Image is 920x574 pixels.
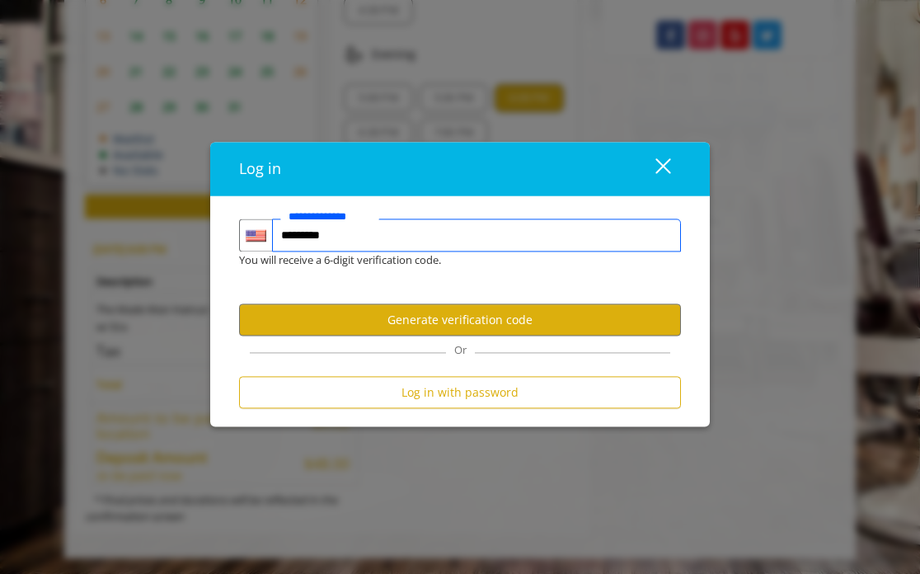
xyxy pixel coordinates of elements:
[446,343,475,358] span: Or
[239,159,281,179] span: Log in
[227,252,669,270] div: You will receive a 6-digit verification code.
[239,304,681,336] button: Generate verification code
[625,153,681,186] button: close dialog
[239,219,272,252] div: Country
[636,157,669,181] div: close dialog
[239,377,681,409] button: Log in with password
